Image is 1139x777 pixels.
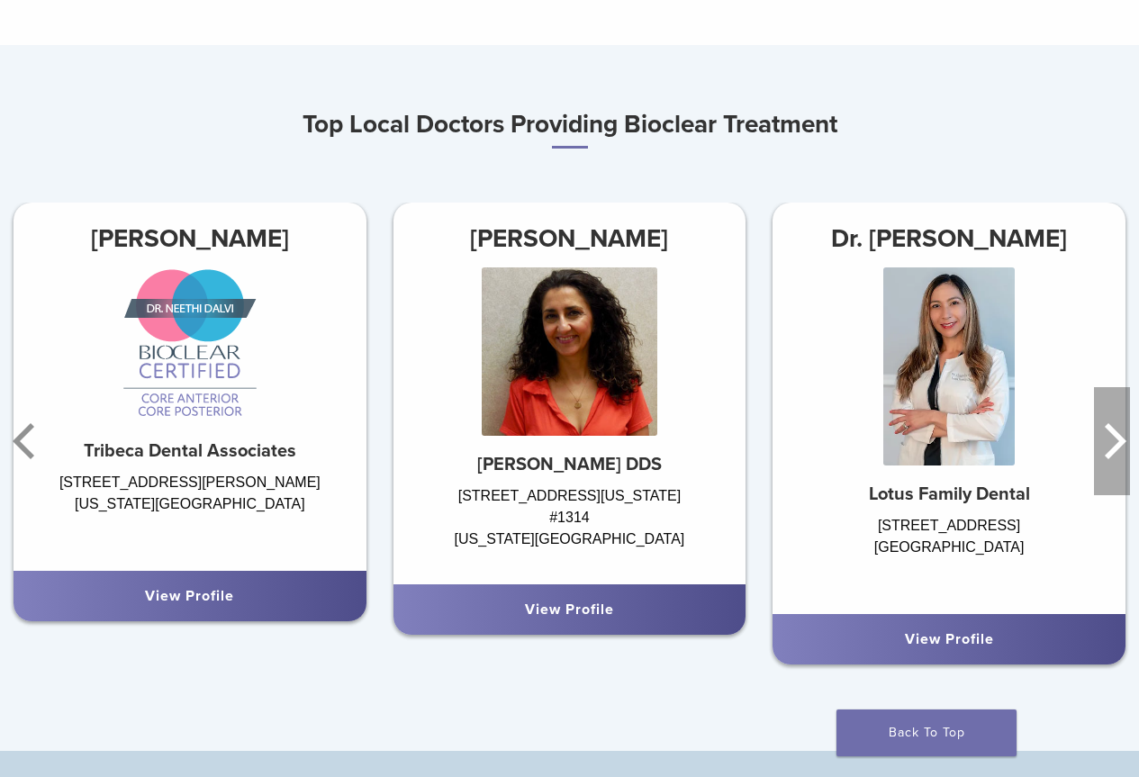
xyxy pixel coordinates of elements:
h3: [PERSON_NAME] [14,217,366,260]
img: Dr. Nina Kiani [482,267,658,436]
img: Dr. Alejandra Sanchez [883,267,1015,465]
img: Dr. Neethi Dalvi [122,267,258,422]
div: [STREET_ADDRESS][US_STATE] #1314 [US_STATE][GEOGRAPHIC_DATA] [393,485,746,566]
h3: [PERSON_NAME] [393,217,746,260]
a: View Profile [525,601,614,619]
h3: Dr. [PERSON_NAME] [773,217,1125,260]
a: Back To Top [836,709,1017,756]
button: Previous [9,387,45,495]
a: View Profile [905,630,994,648]
strong: [PERSON_NAME] DDS [477,454,662,475]
a: View Profile [145,587,234,605]
div: [STREET_ADDRESS][PERSON_NAME] [US_STATE][GEOGRAPHIC_DATA] [14,472,366,553]
strong: Tribeca Dental Associates [84,440,296,462]
div: [STREET_ADDRESS] [GEOGRAPHIC_DATA] [773,515,1125,596]
strong: Lotus Family Dental [869,483,1030,505]
button: Next [1094,387,1130,495]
